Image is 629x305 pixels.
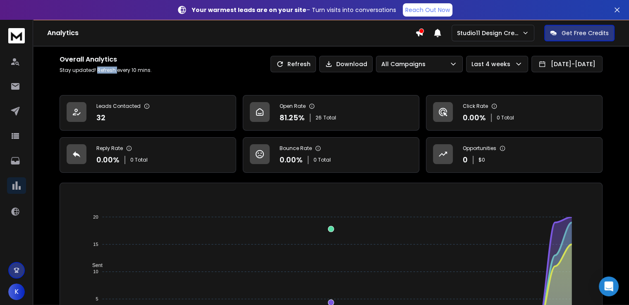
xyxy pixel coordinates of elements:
[280,112,305,124] p: 81.25 %
[497,114,514,121] p: 0 Total
[336,60,367,68] p: Download
[319,56,373,72] button: Download
[96,154,120,166] p: 0.00 %
[405,6,450,14] p: Reach Out Now
[60,55,152,64] h1: Overall Analytics
[471,60,514,68] p: Last 4 weeks
[457,29,522,37] p: Studio11 Design Creative
[280,103,306,110] p: Open Rate
[93,269,98,274] tspan: 10
[478,157,485,163] p: $ 0
[280,145,312,152] p: Bounce Rate
[8,28,25,43] img: logo
[316,114,322,121] span: 26
[96,103,141,110] p: Leads Contacted
[426,137,603,173] a: Opportunities0$0
[93,214,98,219] tspan: 20
[86,262,103,268] span: Sent
[531,56,603,72] button: [DATE]-[DATE]
[93,242,98,247] tspan: 15
[192,6,396,14] p: – Turn visits into conversations
[60,137,236,173] a: Reply Rate0.00%0 Total
[47,28,415,38] h1: Analytics
[323,114,336,121] span: Total
[8,284,25,300] button: K
[403,3,452,17] a: Reach Out Now
[562,29,609,37] p: Get Free Credits
[96,112,105,124] p: 32
[130,157,148,163] p: 0 Total
[463,103,488,110] p: Click Rate
[463,112,486,124] p: 0.00 %
[599,276,619,296] div: Open Intercom Messenger
[280,154,303,166] p: 0.00 %
[381,60,429,68] p: All Campaigns
[270,56,316,72] button: Refresh
[313,157,331,163] p: 0 Total
[96,145,123,152] p: Reply Rate
[243,137,419,173] a: Bounce Rate0.00%0 Total
[60,95,236,131] a: Leads Contacted32
[463,154,468,166] p: 0
[96,296,98,301] tspan: 5
[243,95,419,131] a: Open Rate81.25%26Total
[463,145,496,152] p: Opportunities
[287,60,311,68] p: Refresh
[192,6,306,14] strong: Your warmest leads are on your site
[426,95,603,131] a: Click Rate0.00%0 Total
[544,25,615,41] button: Get Free Credits
[60,67,152,74] p: Stay updated! Refresh every 10 mins.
